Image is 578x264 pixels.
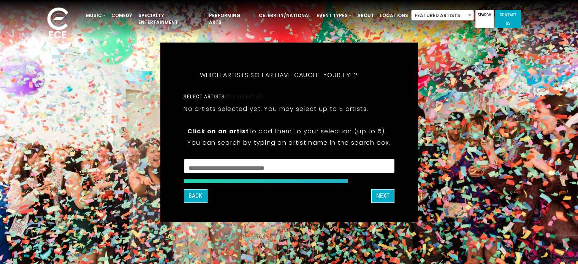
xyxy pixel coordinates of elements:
p: No artists selected yet. You may select up to 5 artists. [184,104,368,114]
a: Celebrity/National [256,9,314,22]
a: About [354,9,377,22]
a: Search [475,10,494,28]
h5: Which artists so far have caught your eye? [184,62,374,89]
a: Music [83,9,108,22]
label: Select artists [184,93,264,100]
span: (0/5 selected) [225,93,264,100]
a: Event Types [314,9,354,22]
strong: Click on an artist [187,127,249,136]
button: Back [184,189,207,203]
textarea: Search [188,164,389,171]
p: to add them to your selection (up to 5). [187,126,390,136]
button: NEXT [371,189,394,203]
p: You can search by typing an artist name in the search box. [187,138,390,147]
img: ece_new_logo_whitev2-1.png [39,5,77,42]
a: Contact Us [495,10,521,28]
a: Comedy [108,9,135,22]
span: Featured Artists [412,10,473,21]
a: Specialty Entertainment [135,9,206,29]
a: Locations [377,9,411,22]
span: Featured Artists [411,10,474,21]
a: Performing Arts [206,9,256,29]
